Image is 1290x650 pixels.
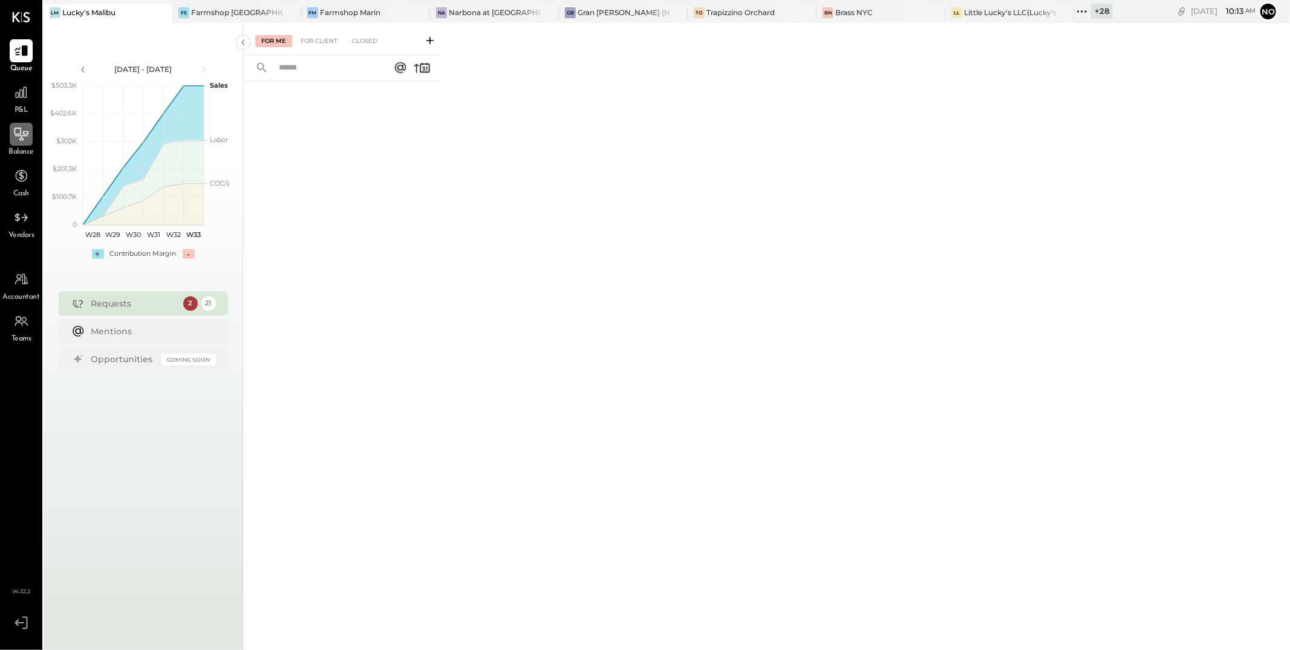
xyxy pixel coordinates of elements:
[210,179,230,187] text: COGS
[13,189,29,200] span: Cash
[964,7,1056,18] div: Little Lucky's LLC(Lucky's Soho)
[210,135,228,144] text: Labor
[53,164,77,173] text: $201.3K
[201,296,216,311] div: 21
[1091,4,1113,19] div: + 28
[449,7,541,18] div: Narbona at [GEOGRAPHIC_DATA] LLC
[166,230,181,239] text: W32
[183,296,198,311] div: 2
[186,230,201,239] text: W33
[8,147,34,158] span: Balance
[191,7,283,18] div: Farmshop [GEOGRAPHIC_DATA][PERSON_NAME]
[50,109,77,117] text: $402.6K
[1,81,42,116] a: P&L
[105,230,120,239] text: W29
[91,297,177,310] div: Requests
[1,268,42,303] a: Accountant
[183,249,195,259] div: -
[10,63,33,74] span: Queue
[1,206,42,241] a: Vendors
[50,7,60,18] div: LM
[1191,5,1256,17] div: [DATE]
[85,230,100,239] text: W28
[3,292,40,303] span: Accountant
[346,35,383,47] div: Closed
[146,230,160,239] text: W31
[694,7,705,18] div: TO
[210,81,228,89] text: Sales
[1176,5,1188,18] div: copy link
[73,220,77,229] text: 0
[320,7,380,18] div: Farmshop Marin
[295,35,344,47] div: For Client
[1,39,42,74] a: Queue
[56,137,77,145] text: $302K
[15,105,28,116] span: P&L
[92,64,195,74] div: [DATE] - [DATE]
[91,353,155,365] div: Opportunities
[706,7,775,18] div: Trapizzino Orchard
[51,81,77,89] text: $503.3K
[1,123,42,158] a: Balance
[62,7,116,18] div: Lucky's Malibu
[161,354,216,365] div: Coming Soon
[823,7,833,18] div: BN
[8,230,34,241] span: Vendors
[110,249,177,259] div: Contribution Margin
[92,249,104,259] div: +
[436,7,447,18] div: Na
[565,7,576,18] div: GB
[255,35,292,47] div: For Me
[835,7,873,18] div: Brass NYC
[578,7,669,18] div: Gran [PERSON_NAME] (New)
[178,7,189,18] div: FS
[11,334,31,345] span: Teams
[1259,2,1278,21] button: No
[1,310,42,345] a: Teams
[91,325,210,337] div: Mentions
[52,192,77,201] text: $100.7K
[951,7,962,18] div: LL
[307,7,318,18] div: FM
[125,230,140,239] text: W30
[1,164,42,200] a: Cash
